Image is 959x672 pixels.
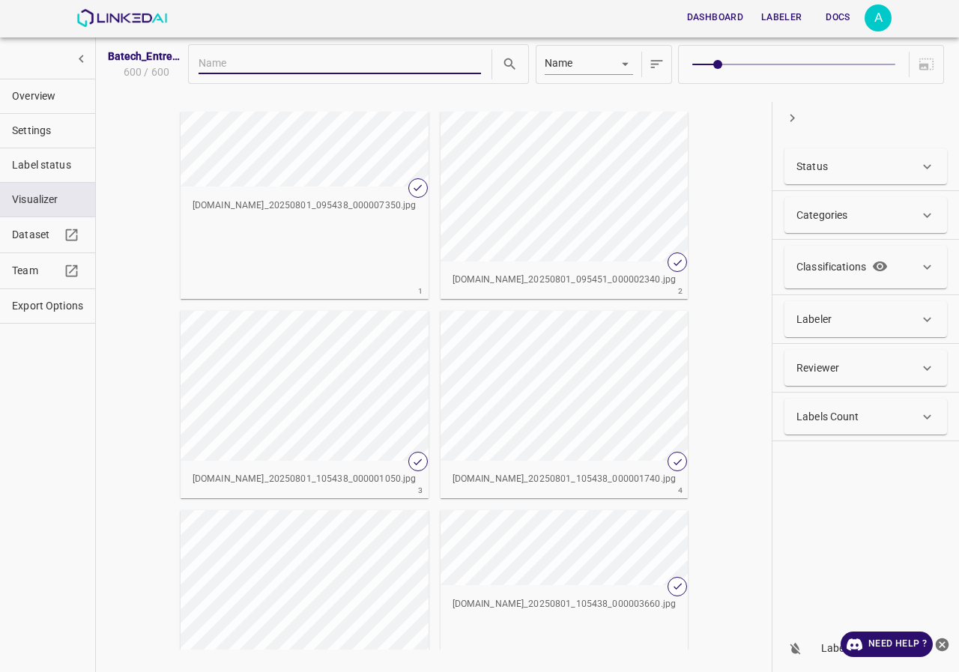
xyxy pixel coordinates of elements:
[12,123,83,139] span: Settings
[681,5,749,30] button: Dashboard
[418,484,423,497] span: 3
[12,88,83,104] span: Overview
[441,510,689,623] button: 802-bch-satelite.ddns.net_20250801_105438_000003660.jpg[DOMAIN_NAME]_20250801_105438_000003660.jpg
[814,5,862,30] button: Docs
[418,285,423,297] span: 1
[678,484,683,497] span: 4
[108,49,183,64] span: Batech_Entrega3_02
[545,55,633,74] div: Name
[453,598,677,611] p: [DOMAIN_NAME]_20250801_105438_000003660.jpg
[755,5,808,30] button: Labeler
[12,192,83,208] span: Visualizer
[645,49,668,80] button: sort
[841,632,933,657] a: Need Help ?
[12,227,60,243] span: Dataset
[193,199,417,213] p: [DOMAIN_NAME]_20250801_095438_000007350.jpg
[498,52,521,76] button: search
[453,273,677,287] p: [DOMAIN_NAME]_20250801_095451_000002340.jpg
[441,112,689,299] button: 802-bch-satelite.ddns.net_20250801_095451_000002340.jpg[DOMAIN_NAME]_20250801_095451_000002340.jpg
[76,9,167,27] img: LinkedAI
[811,2,865,33] a: Docs
[865,4,892,31] div: A
[121,64,169,80] span: 600 / 600
[181,112,429,224] button: 802-bch-satelite.ddns.net_20250801_095438_000007350.jpg[DOMAIN_NAME]_20250801_095438_000007350.jpg
[193,473,417,486] p: [DOMAIN_NAME]_20250801_105438_000001050.jpg
[678,285,683,297] span: 2
[199,55,481,74] input: Name
[933,632,952,657] button: close-help
[678,2,752,33] a: Dashboard
[12,298,83,314] span: Export Options
[865,4,892,31] button: Open settings
[181,311,429,498] button: 802-bch-satelite.ddns.net_20250801_105438_000001050.jpg[DOMAIN_NAME]_20250801_105438_000001050.jpg
[752,2,811,33] a: Labeler
[453,473,677,486] p: [DOMAIN_NAME]_20250801_105438_000001740.jpg
[441,311,689,498] button: 802-bch-satelite.ddns.net_20250801_105438_000001740.jpg[DOMAIN_NAME]_20250801_105438_000001740.jpg
[67,45,95,73] button: show more
[12,157,83,173] span: Label status
[12,263,60,279] span: Team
